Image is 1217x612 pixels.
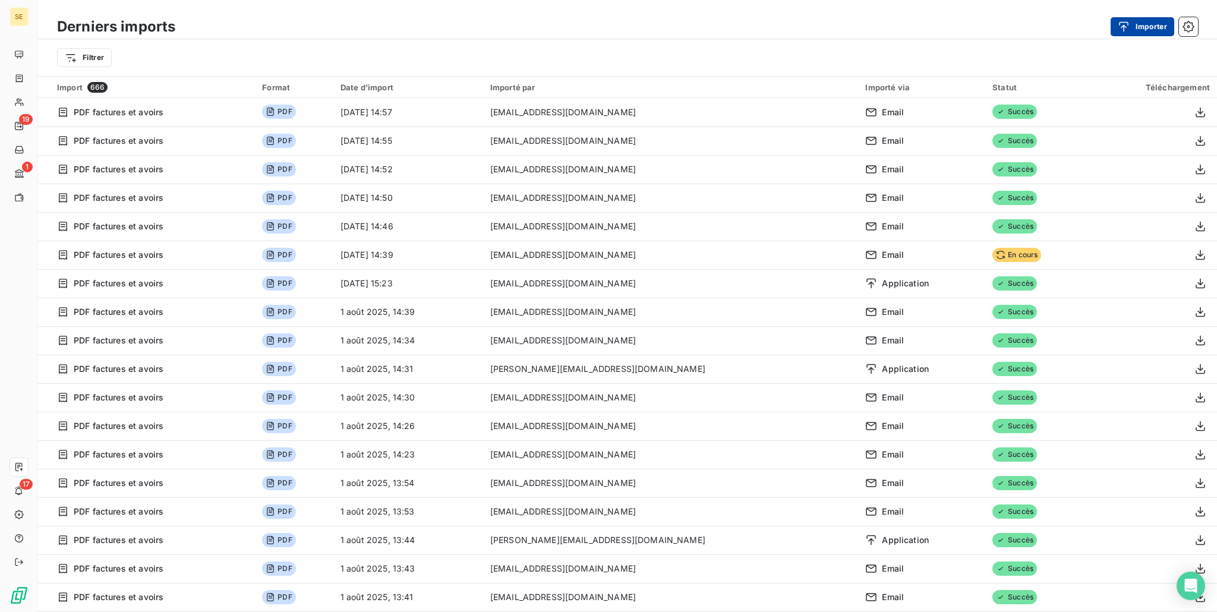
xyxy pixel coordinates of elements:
td: [DATE] 14:52 [333,155,483,184]
span: PDF [262,162,295,176]
span: 666 [87,82,108,93]
td: [EMAIL_ADDRESS][DOMAIN_NAME] [483,469,859,497]
td: [DATE] 14:39 [333,241,483,269]
span: Email [882,591,904,603]
span: PDF factures et avoirs [74,449,163,460]
div: Format [262,83,326,92]
span: Application [882,363,929,375]
span: Succès [992,105,1037,119]
span: PDF [262,191,295,205]
span: PDF factures et avoirs [74,563,163,575]
span: PDF [262,390,295,405]
span: Email [882,392,904,403]
span: PDF [262,219,295,234]
td: 1 août 2025, 13:53 [333,497,483,526]
td: [EMAIL_ADDRESS][DOMAIN_NAME] [483,241,859,269]
td: [EMAIL_ADDRESS][DOMAIN_NAME] [483,155,859,184]
span: Succès [992,191,1037,205]
span: Succès [992,276,1037,291]
span: PDF factures et avoirs [74,192,163,204]
span: PDF [262,305,295,319]
td: [DATE] 14:50 [333,184,483,212]
td: 1 août 2025, 14:39 [333,298,483,326]
span: Succès [992,390,1037,405]
span: En cours [992,248,1041,262]
td: [PERSON_NAME][EMAIL_ADDRESS][DOMAIN_NAME] [483,526,859,554]
span: Email [882,163,904,175]
span: Succès [992,219,1037,234]
td: [PERSON_NAME][EMAIL_ADDRESS][DOMAIN_NAME] [483,355,859,383]
span: PDF factures et avoirs [74,506,163,518]
div: Téléchargement [1096,83,1210,92]
span: PDF [262,248,295,262]
span: PDF [262,362,295,376]
span: PDF factures et avoirs [74,420,163,432]
span: PDF [262,134,295,148]
span: PDF factures et avoirs [74,591,163,603]
span: Email [882,563,904,575]
span: PDF [262,533,295,547]
td: [DATE] 14:55 [333,127,483,155]
td: [EMAIL_ADDRESS][DOMAIN_NAME] [483,184,859,212]
span: PDF factures et avoirs [74,249,163,261]
td: 1 août 2025, 13:41 [333,583,483,611]
span: Succès [992,134,1037,148]
td: [EMAIL_ADDRESS][DOMAIN_NAME] [483,298,859,326]
div: SE [10,7,29,26]
span: Succès [992,305,1037,319]
img: Logo LeanPay [10,586,29,605]
td: 1 août 2025, 13:43 [333,554,483,583]
span: Email [882,249,904,261]
span: Email [882,135,904,147]
span: Succès [992,162,1037,176]
h3: Derniers imports [57,16,175,37]
span: PDF factures et avoirs [74,335,163,346]
span: Succès [992,561,1037,576]
td: 1 août 2025, 13:44 [333,526,483,554]
span: 19 [19,114,33,125]
span: PDF [262,504,295,519]
div: Open Intercom Messenger [1177,572,1205,600]
span: Succès [992,590,1037,604]
span: PDF factures et avoirs [74,106,163,118]
span: Email [882,192,904,204]
span: Email [882,420,904,432]
td: [EMAIL_ADDRESS][DOMAIN_NAME] [483,269,859,298]
div: Date d’import [340,83,476,92]
div: Importé via [865,83,978,92]
div: Importé par [490,83,852,92]
span: 17 [20,479,33,490]
span: Email [882,335,904,346]
span: Succès [992,419,1037,433]
span: Succès [992,333,1037,348]
span: PDF [262,276,295,291]
td: [DATE] 14:46 [333,212,483,241]
span: Email [882,449,904,460]
span: Email [882,306,904,318]
span: PDF factures et avoirs [74,135,163,147]
span: PDF [262,590,295,604]
span: PDF [262,476,295,490]
td: [EMAIL_ADDRESS][DOMAIN_NAME] [483,440,859,469]
td: 1 août 2025, 14:23 [333,440,483,469]
td: [EMAIL_ADDRESS][DOMAIN_NAME] [483,554,859,583]
td: [EMAIL_ADDRESS][DOMAIN_NAME] [483,98,859,127]
td: 1 août 2025, 14:26 [333,412,483,440]
span: PDF factures et avoirs [74,163,163,175]
span: Succès [992,476,1037,490]
span: Succès [992,447,1037,462]
td: [EMAIL_ADDRESS][DOMAIN_NAME] [483,127,859,155]
td: [EMAIL_ADDRESS][DOMAIN_NAME] [483,583,859,611]
span: PDF [262,333,295,348]
span: Email [882,506,904,518]
td: [EMAIL_ADDRESS][DOMAIN_NAME] [483,212,859,241]
td: [EMAIL_ADDRESS][DOMAIN_NAME] [483,412,859,440]
span: Application [882,277,929,289]
td: [EMAIL_ADDRESS][DOMAIN_NAME] [483,383,859,412]
td: [DATE] 14:57 [333,98,483,127]
div: Import [57,82,248,93]
td: 1 août 2025, 14:34 [333,326,483,355]
span: Succès [992,504,1037,519]
span: PDF [262,447,295,462]
span: Succès [992,362,1037,376]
